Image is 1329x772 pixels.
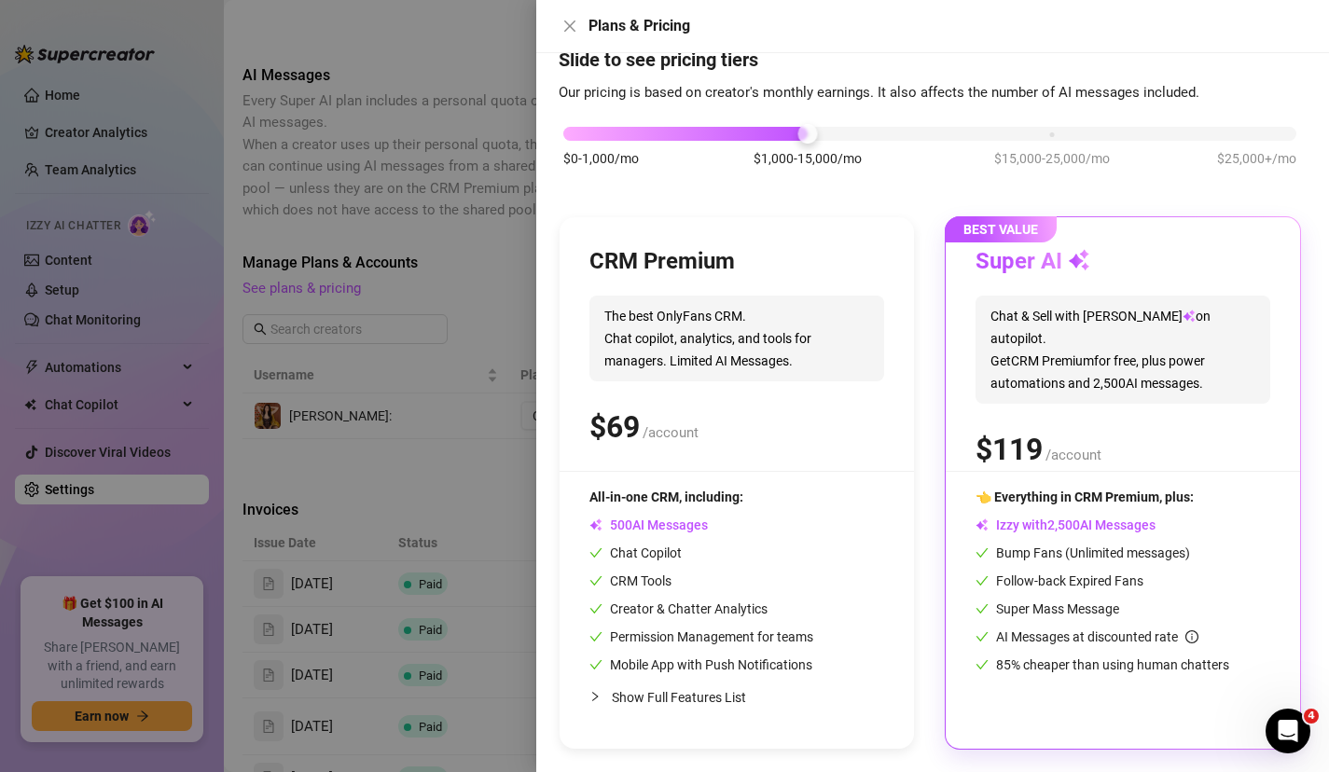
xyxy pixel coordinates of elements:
span: check [976,574,989,587]
span: Our pricing is based on creator's monthly earnings. It also affects the number of AI messages inc... [559,84,1199,101]
span: Show Full Features List [612,690,746,705]
span: CRM Tools [589,573,671,588]
span: $0-1,000/mo [563,148,639,169]
span: AI Messages at discounted rate [996,629,1198,644]
span: collapsed [589,691,601,702]
span: check [589,602,602,615]
span: Creator & Chatter Analytics [589,601,768,616]
span: $15,000-25,000/mo [994,148,1110,169]
span: check [589,658,602,671]
span: check [589,546,602,559]
h3: CRM Premium [589,247,735,277]
span: close [562,19,577,34]
span: $ [589,409,640,445]
span: check [589,574,602,587]
span: /account [1045,447,1101,463]
span: 4 [1304,709,1319,724]
span: $1,000-15,000/mo [754,148,862,169]
span: 👈 Everything in CRM Premium, plus: [976,489,1194,504]
span: BEST VALUE [945,216,1057,242]
span: check [976,602,989,615]
h3: Super AI [976,247,1090,277]
span: $ [976,432,1043,467]
span: 85% cheaper than using human chatters [976,657,1229,672]
span: info-circle [1185,630,1198,643]
span: All-in-one CRM, including: [589,489,743,504]
span: check [976,546,989,559]
span: Super Mass Message [976,601,1119,616]
span: check [976,630,989,643]
span: Mobile App with Push Notifications [589,657,812,672]
span: Chat Copilot [589,545,682,560]
button: Close [559,15,581,37]
span: Izzy with AI Messages [976,517,1156,532]
h4: Slide to see pricing tiers [559,47,1307,73]
span: /account [643,424,699,441]
div: Show Full Features List [589,675,884,719]
span: Bump Fans (Unlimited messages) [976,545,1190,560]
span: The best OnlyFans CRM. Chat copilot, analytics, and tools for managers. Limited AI Messages. [589,296,884,381]
iframe: Intercom live chat [1266,709,1310,753]
span: Follow-back Expired Fans [976,573,1143,588]
div: Plans & Pricing [588,15,1307,37]
span: Permission Management for teams [589,629,813,644]
span: $25,000+/mo [1217,148,1296,169]
span: check [589,630,602,643]
span: AI Messages [589,517,708,532]
span: Chat & Sell with [PERSON_NAME] on autopilot. Get CRM Premium for free, plus power automations and... [976,296,1270,404]
span: check [976,658,989,671]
